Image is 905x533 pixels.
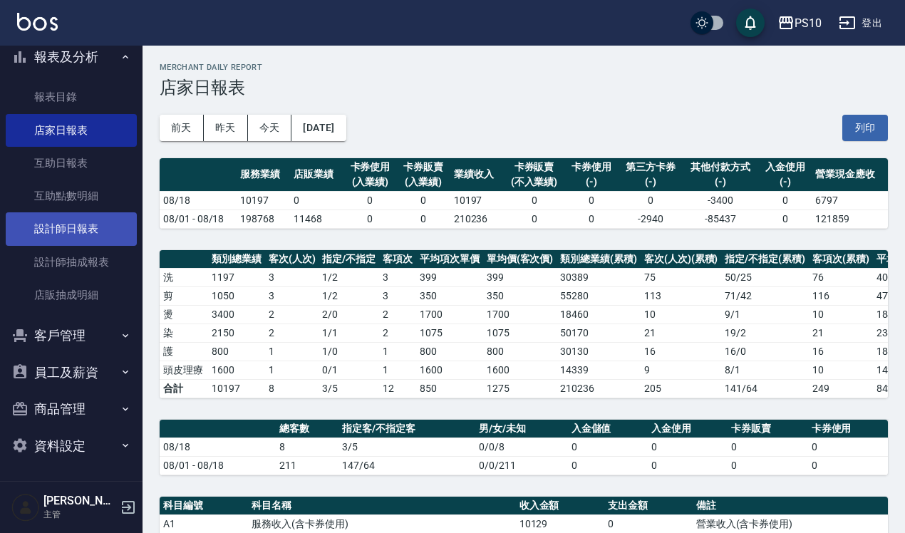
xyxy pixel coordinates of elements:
td: 6797 [812,191,888,209]
td: 08/18 [160,438,276,456]
td: 16 [809,342,873,361]
button: save [736,9,765,37]
td: -2940 [618,209,683,228]
td: 399 [416,268,483,286]
div: (-) [569,175,615,190]
td: 0 [568,438,648,456]
td: 350 [483,286,557,305]
td: 1700 [483,305,557,324]
td: 9 [641,361,722,379]
td: 護 [160,342,208,361]
td: 800 [208,342,265,361]
th: 類別總業績(累積) [557,250,641,269]
td: 0 [808,456,888,475]
div: 卡券使用 [347,160,393,175]
td: 3 [379,286,416,305]
td: 2 [379,324,416,342]
a: 設計師日報表 [6,212,137,245]
th: 支出金額 [604,497,693,515]
h3: 店家日報表 [160,78,888,98]
td: 30389 [557,268,641,286]
th: 單均價(客次價) [483,250,557,269]
div: 卡券販賣 [507,160,561,175]
td: 8 [276,438,339,456]
td: 0 [808,438,888,456]
div: (不入業績) [507,175,561,190]
th: 卡券販賣 [728,420,807,438]
a: 互助日報表 [6,147,137,180]
button: 資料設定 [6,428,137,465]
td: 50170 [557,324,641,342]
div: (入業績) [400,175,447,190]
td: 洗 [160,268,208,286]
div: 卡券販賣 [400,160,447,175]
td: 800 [416,342,483,361]
th: 入金儲值 [568,420,648,438]
button: 登出 [833,10,888,36]
td: 1050 [208,286,265,305]
td: 08/01 - 08/18 [160,209,237,228]
button: 報表及分析 [6,38,137,76]
td: 1600 [483,361,557,379]
td: 16 / 0 [721,342,809,361]
td: 0/0/8 [475,438,567,456]
td: 0 [503,209,564,228]
th: 指定/不指定 [319,250,379,269]
td: 10129 [516,514,604,533]
td: 8 / 1 [721,361,809,379]
td: 205 [641,379,722,398]
a: 報表目錄 [6,81,137,113]
a: 互助點數明細 [6,180,137,212]
td: 合計 [160,379,208,398]
td: 08/18 [160,191,237,209]
td: 76 [809,268,873,286]
th: 業績收入 [450,158,504,192]
th: 營業現金應收 [812,158,888,192]
td: 燙 [160,305,208,324]
th: 指定/不指定(累積) [721,250,809,269]
td: 0 [568,456,648,475]
td: 18460 [557,305,641,324]
td: 1 / 0 [319,342,379,361]
button: 前天 [160,115,204,141]
td: 3/5 [338,438,475,456]
td: 113 [641,286,722,305]
td: 1075 [416,324,483,342]
td: 116 [809,286,873,305]
div: 第三方卡券 [621,160,679,175]
td: 1600 [208,361,265,379]
td: 3400 [208,305,265,324]
button: 商品管理 [6,390,137,428]
img: Person [11,493,40,522]
td: 10 [641,305,722,324]
h5: [PERSON_NAME] [43,494,116,508]
a: 店家日報表 [6,114,137,147]
td: 1197 [208,268,265,286]
th: 入金使用 [648,420,728,438]
div: PS10 [795,14,822,32]
td: 1 [265,342,319,361]
td: 3/5 [319,379,379,398]
td: 0 [290,191,343,209]
th: 總客數 [276,420,339,438]
th: 科目名稱 [248,497,516,515]
td: 08/01 - 08/18 [160,456,276,475]
button: [DATE] [291,115,346,141]
td: 0/0/211 [475,456,567,475]
a: 店販抽成明細 [6,279,137,311]
td: 1 / 2 [319,286,379,305]
td: 0 [728,438,807,456]
td: 剪 [160,286,208,305]
td: 850 [416,379,483,398]
td: 14339 [557,361,641,379]
button: 客戶管理 [6,317,137,354]
td: 10197 [208,379,265,398]
img: Logo [17,13,58,31]
button: 昨天 [204,115,248,141]
td: 399 [483,268,557,286]
td: 19 / 2 [721,324,809,342]
div: 卡券使用 [569,160,615,175]
button: 今天 [248,115,292,141]
button: 員工及薪資 [6,354,137,391]
button: PS10 [772,9,827,38]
